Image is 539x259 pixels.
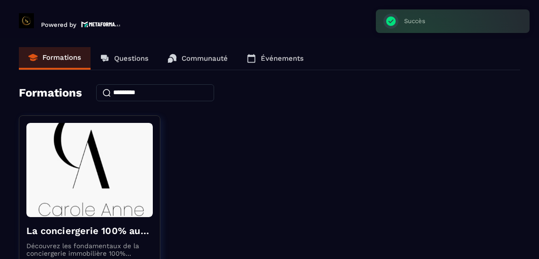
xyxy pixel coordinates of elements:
[26,123,153,217] img: formation-background
[81,20,121,28] img: logo
[19,86,82,99] h4: Formations
[26,224,153,237] h4: La conciergerie 100% automatisée
[114,54,149,63] p: Questions
[19,47,91,70] a: Formations
[19,13,34,28] img: logo-branding
[237,47,313,70] a: Événements
[41,21,76,28] p: Powered by
[182,54,228,63] p: Communauté
[261,54,304,63] p: Événements
[91,47,158,70] a: Questions
[42,53,81,62] p: Formations
[158,47,237,70] a: Communauté
[26,242,153,257] p: Découvrez les fondamentaux de la conciergerie immobilière 100% automatisée. Cette formation est c...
